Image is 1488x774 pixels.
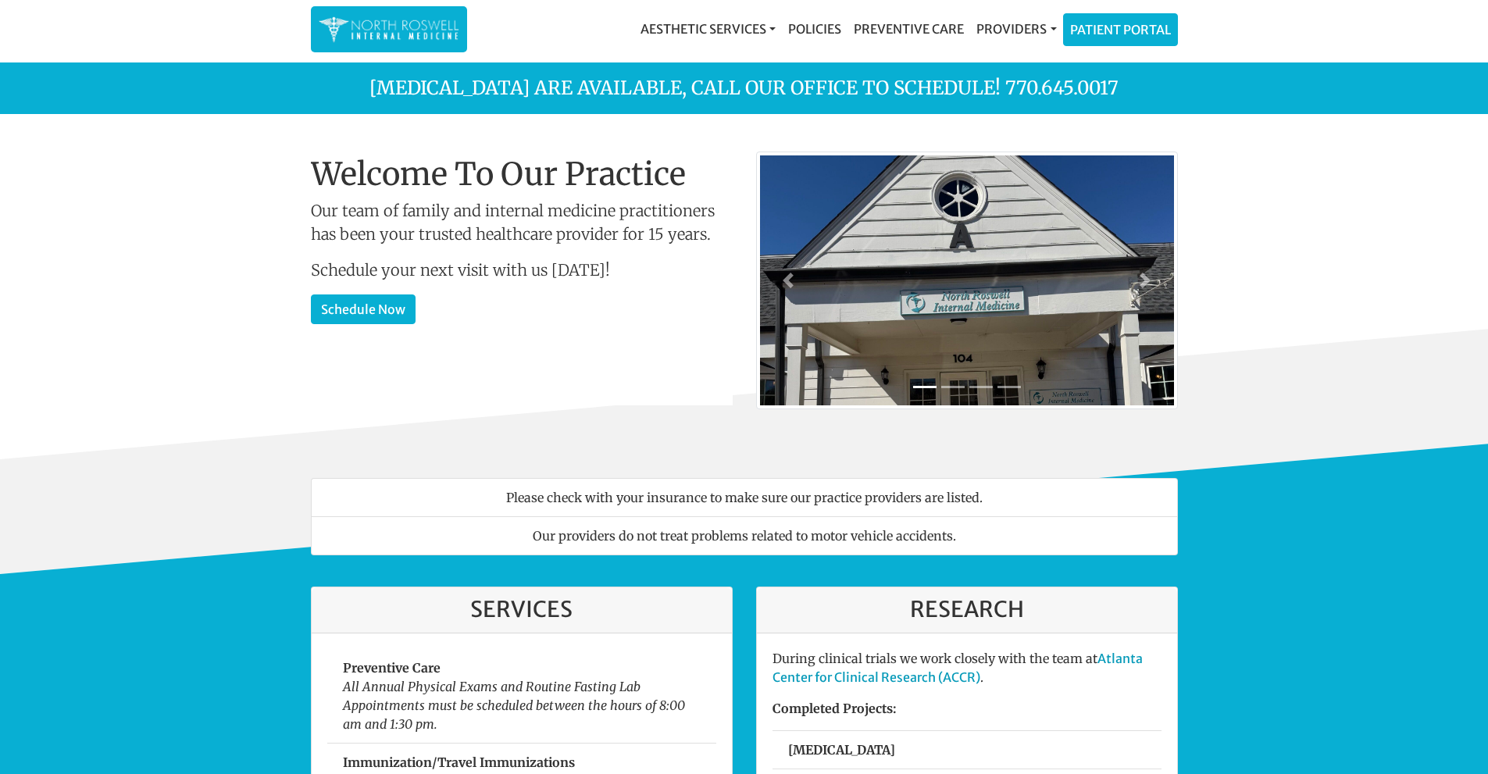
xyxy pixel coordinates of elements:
li: Our providers do not treat problems related to motor vehicle accidents. [311,516,1178,555]
p: Our team of family and internal medicine practitioners has been your trusted healthcare provider ... [311,199,733,246]
p: [MEDICAL_DATA] are available, call our office to schedule! 770.645.0017 [299,74,1190,102]
strong: Immunization/Travel Immunizations [343,754,575,770]
h3: Research [773,597,1161,623]
li: Please check with your insurance to make sure our practice providers are listed. [311,478,1178,517]
a: Preventive Care [847,13,970,45]
strong: Preventive Care [343,660,441,676]
img: North Roswell Internal Medicine [319,14,459,45]
p: Schedule your next visit with us [DATE]! [311,259,733,282]
a: Patient Portal [1064,14,1177,45]
a: Atlanta Center for Clinical Research (ACCR) [773,651,1143,685]
a: Schedule Now [311,294,416,324]
em: All Annual Physical Exams and Routine Fasting Lab Appointments must be scheduled between the hour... [343,679,685,732]
strong: [MEDICAL_DATA] [788,742,895,758]
a: Policies [782,13,847,45]
strong: Completed Projects: [773,701,897,716]
h3: Services [327,597,716,623]
h1: Welcome To Our Practice [311,155,733,193]
p: During clinical trials we work closely with the team at . [773,649,1161,687]
a: Aesthetic Services [634,13,782,45]
a: Providers [970,13,1062,45]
